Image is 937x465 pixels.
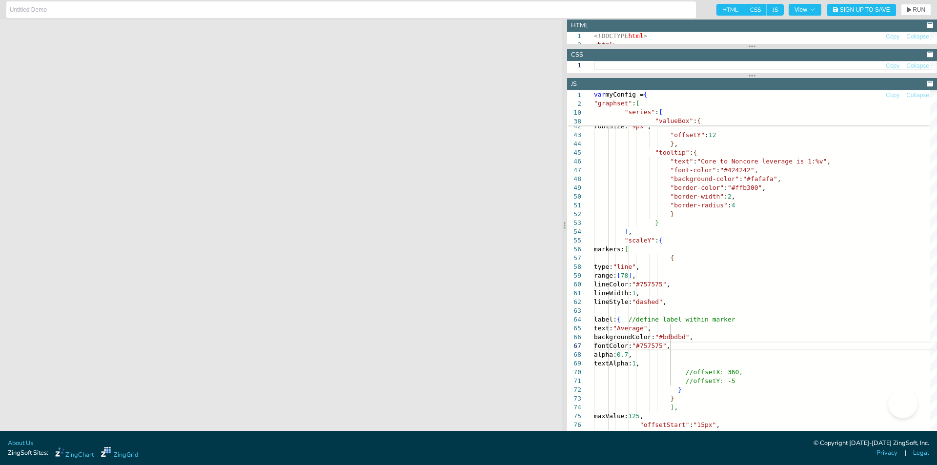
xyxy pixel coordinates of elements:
span: Sign Up to Save [840,7,890,13]
span: 1 [632,289,636,297]
div: 67 [567,342,581,350]
span: 12 [709,131,716,139]
span: 4 [732,202,735,209]
span: "border-color" [671,184,724,191]
a: Privacy [876,448,897,458]
span: "#ffb300" [728,184,762,191]
span: Copy [886,92,899,98]
span: myConfig = [605,91,643,98]
div: 1 [567,32,581,40]
span: : [693,158,697,165]
button: Collapse [906,61,930,71]
span: RUN [913,7,925,13]
div: 71 [567,377,581,385]
span: : [655,108,659,116]
button: Sign Up to Save [827,4,896,16]
span: > [644,32,648,40]
span: , [690,333,693,341]
div: 60 [567,280,581,289]
iframe: Toggle Customer Support [888,389,917,418]
span: { [671,254,674,262]
div: 55 [567,236,581,245]
span: : [693,117,697,124]
span: 10 [567,108,581,117]
span: , [827,158,831,165]
span: "text" [671,158,693,165]
div: 66 [567,333,581,342]
span: , [674,404,678,411]
div: 70 [567,368,581,377]
span: 78 [621,272,629,279]
span: fontSize: [594,122,628,130]
span: { [644,91,648,98]
a: ZingChart [55,447,94,460]
span: > [613,41,617,48]
div: 75 [567,412,581,421]
div: 43 [567,131,581,140]
div: 2 [567,40,581,49]
span: { [693,149,697,156]
span: , [628,351,632,358]
span: "15px" [693,421,716,428]
div: 57 [567,254,581,263]
div: CSS [571,50,583,60]
span: label: [594,316,617,323]
span: lineStyle: [594,298,632,305]
span: , [636,289,640,297]
span: text: [594,324,613,332]
span: : [728,202,732,209]
span: "offsetY" [671,131,705,139]
button: RUN [901,4,931,16]
span: Collapse [906,34,929,40]
div: 76 [567,421,581,429]
span: Collapse [906,63,929,69]
div: 51 [567,201,581,210]
span: , [762,184,766,191]
span: 2 [728,193,732,200]
span: CSS [744,4,767,16]
span: [ [617,272,621,279]
div: 56 [567,245,581,254]
span: fontColor: [594,342,632,349]
button: Copy [885,91,900,100]
span: } [655,219,659,226]
span: 2 [567,100,581,108]
span: , [648,122,652,130]
span: "Average" [613,324,647,332]
span: : [739,175,743,182]
button: Copy [885,32,900,41]
div: 54 [567,227,581,236]
span: , [754,166,758,174]
span: , [674,140,678,147]
div: HTML [571,21,589,30]
span: , [640,412,644,420]
span: 0.7 [617,351,628,358]
span: "border-radius" [671,202,728,209]
span: } [671,395,674,402]
span: , [716,421,720,428]
span: , [628,228,632,235]
div: 46 [567,157,581,166]
span: "font-color" [671,166,716,174]
span: "scaleY" [625,237,655,244]
div: JS [571,80,577,89]
span: "line" [613,263,636,270]
div: 44 [567,140,581,148]
div: 45 [567,148,581,157]
span: : [716,166,720,174]
span: "#424242" [720,166,754,174]
span: , [663,298,667,305]
button: Copy [885,61,900,71]
div: 65 [567,324,581,333]
span: 1 [632,360,636,367]
span: } [678,386,682,393]
div: 69 [567,359,581,368]
span: { [659,237,663,244]
div: 47 [567,166,581,175]
span: lineColor: [594,281,632,288]
div: 72 [567,385,581,394]
div: 1 [567,61,581,70]
div: 52 [567,210,581,219]
span: markers: [594,245,625,253]
span: "#757575" [632,342,666,349]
